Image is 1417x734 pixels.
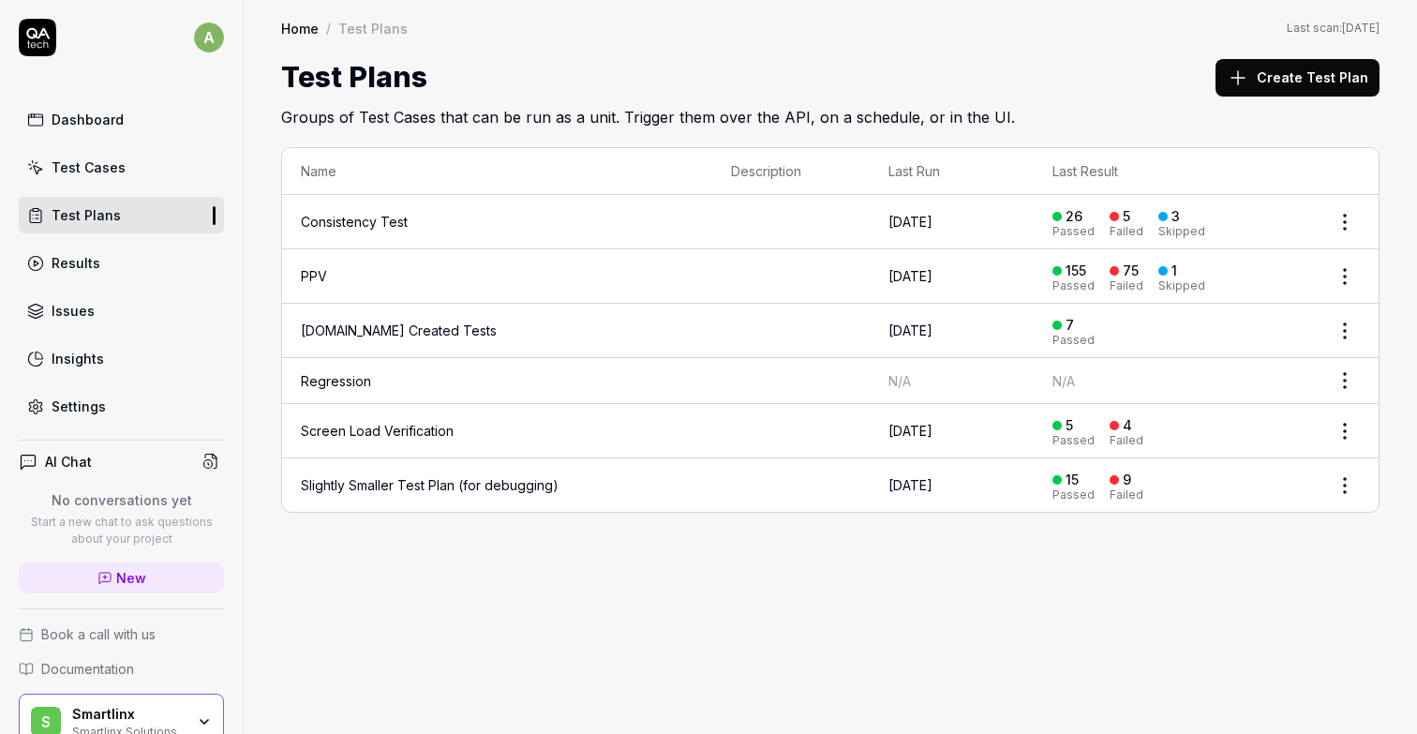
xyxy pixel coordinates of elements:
[888,268,932,284] time: [DATE]
[281,98,1380,128] h2: Groups of Test Cases that can be run as a unit. Trigger them over the API, on a schedule, or in t...
[1066,317,1074,334] div: 7
[19,514,224,547] p: Start a new chat to ask questions about your project
[45,452,92,472] h4: AI Chat
[72,706,185,723] div: Smartlinx
[1034,148,1311,195] th: Last Result
[1052,335,1095,346] div: Passed
[888,477,932,493] time: [DATE]
[1287,20,1380,37] button: Last scan:[DATE]
[1158,280,1205,292] div: Skipped
[888,322,932,338] time: [DATE]
[338,19,408,37] div: Test Plans
[52,157,126,177] div: Test Cases
[19,245,224,281] a: Results
[52,205,121,225] div: Test Plans
[19,490,224,510] p: No conversations yet
[19,388,224,425] a: Settings
[1066,472,1079,488] div: 15
[116,568,146,588] span: New
[1052,226,1095,237] div: Passed
[301,214,408,230] a: Consistency Test
[282,148,712,195] th: Name
[19,624,224,644] a: Book a call with us
[1110,226,1143,237] div: Failed
[1066,417,1073,434] div: 5
[19,659,224,679] a: Documentation
[870,148,1034,195] th: Last Run
[301,322,497,338] a: [DOMAIN_NAME] Created Tests
[1052,280,1095,292] div: Passed
[1123,208,1130,225] div: 5
[1110,280,1143,292] div: Failed
[52,301,95,321] div: Issues
[1216,59,1380,97] button: Create Test Plan
[888,214,932,230] time: [DATE]
[41,659,134,679] span: Documentation
[1052,435,1095,446] div: Passed
[1052,373,1075,389] span: N/A
[1342,21,1380,35] time: [DATE]
[888,423,932,439] time: [DATE]
[41,624,156,644] span: Book a call with us
[888,373,911,389] span: N/A
[52,253,100,273] div: Results
[1066,262,1086,279] div: 155
[1123,472,1131,488] div: 9
[712,148,870,195] th: Description
[301,373,371,389] a: Regression
[194,19,224,56] button: a
[19,562,224,593] a: New
[19,197,224,233] a: Test Plans
[1110,435,1143,446] div: Failed
[1110,489,1143,501] div: Failed
[52,397,106,416] div: Settings
[19,149,224,186] a: Test Cases
[1171,262,1177,279] div: 1
[19,101,224,138] a: Dashboard
[52,349,104,368] div: Insights
[52,110,124,129] div: Dashboard
[301,268,327,284] a: PPV
[1052,489,1095,501] div: Passed
[1123,417,1132,434] div: 4
[326,19,331,37] div: /
[1066,208,1082,225] div: 26
[1123,262,1139,279] div: 75
[1158,226,1205,237] div: Skipped
[281,19,319,37] a: Home
[194,22,224,52] span: a
[19,340,224,377] a: Insights
[281,56,427,98] h1: Test Plans
[301,477,559,493] a: Slightly Smaller Test Plan (for debugging)
[19,292,224,329] a: Issues
[301,423,454,439] a: Screen Load Verification
[1171,208,1180,225] div: 3
[1287,20,1380,37] span: Last scan:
